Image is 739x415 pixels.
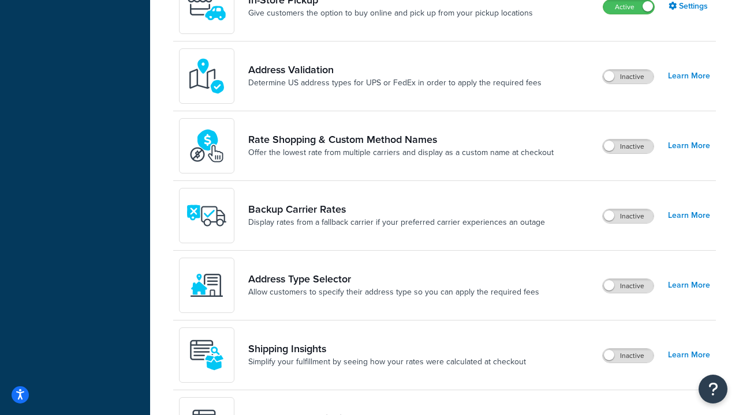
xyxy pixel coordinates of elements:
a: Learn More [668,207,710,224]
a: Learn More [668,68,710,84]
a: Learn More [668,277,710,293]
a: Learn More [668,347,710,363]
a: Address Validation [248,63,542,76]
label: Inactive [603,349,654,363]
img: Acw9rhKYsOEjAAAAAElFTkSuQmCC [186,335,227,375]
button: Open Resource Center [699,375,727,403]
label: Inactive [603,70,654,84]
a: Address Type Selector [248,273,539,285]
a: Backup Carrier Rates [248,203,545,216]
a: Determine US address types for UPS or FedEx in order to apply the required fees [248,77,542,89]
img: kIG8fy0lQAAAABJRU5ErkJggg== [186,56,227,96]
a: Display rates from a fallback carrier if your preferred carrier experiences an outage [248,217,545,228]
img: icon-duo-feat-rate-shopping-ecdd8bed.png [186,126,227,166]
a: Allow customers to specify their address type so you can apply the required fees [248,286,539,298]
img: icon-duo-feat-backup-carrier-4420b188.png [186,195,227,236]
img: wNXZ4XiVfOSSwAAAABJRU5ErkJggg== [186,265,227,305]
label: Inactive [603,279,654,293]
label: Inactive [603,209,654,223]
label: Inactive [603,139,654,153]
a: Shipping Insights [248,342,526,355]
a: Offer the lowest rate from multiple carriers and display as a custom name at checkout [248,147,554,159]
a: Simplify your fulfillment by seeing how your rates were calculated at checkout [248,356,526,368]
a: Give customers the option to buy online and pick up from your pickup locations [248,7,533,19]
a: Learn More [668,138,710,154]
a: Rate Shopping & Custom Method Names [248,133,554,146]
